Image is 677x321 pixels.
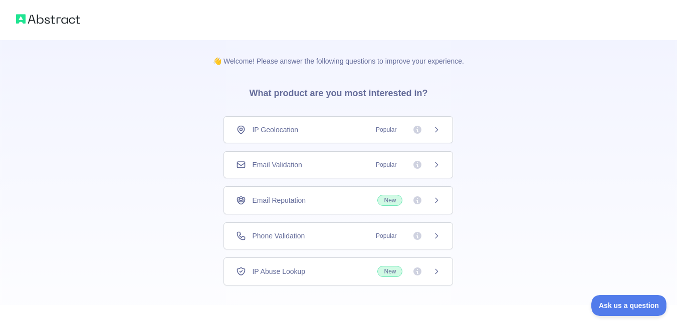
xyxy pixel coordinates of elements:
span: IP Abuse Lookup [252,266,305,276]
span: New [377,195,402,206]
span: Popular [370,160,402,170]
span: Email Validation [252,160,302,170]
span: IP Geolocation [252,125,298,135]
span: Popular [370,125,402,135]
h3: What product are you most interested in? [233,66,443,116]
iframe: Toggle Customer Support [591,295,667,316]
span: New [377,266,402,277]
img: Abstract logo [16,12,80,26]
span: Email Reputation [252,195,306,205]
span: Phone Validation [252,231,305,241]
p: 👋 Welcome! Please answer the following questions to improve your experience. [197,40,480,66]
span: Popular [370,231,402,241]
